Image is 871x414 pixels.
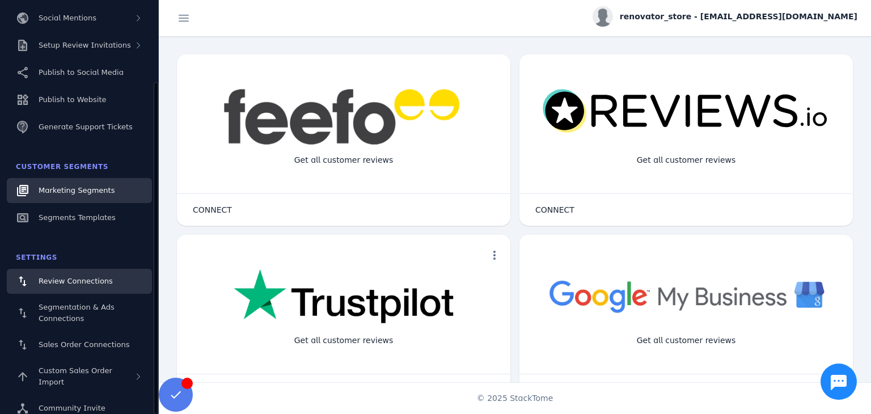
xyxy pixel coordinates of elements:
span: Publish to Social Media [39,68,124,77]
span: © 2025 StackTome [477,392,553,404]
span: Sales Order Connections [39,340,129,349]
img: googlebusiness.png [542,269,830,323]
img: reviewsio.svg [542,88,830,134]
span: Social Mentions [39,14,96,22]
button: renovator_store - [EMAIL_ADDRESS][DOMAIN_NAME] [593,6,857,27]
div: Get all customer reviews [628,326,745,356]
span: Segments Templates [39,213,116,222]
a: Segmentation & Ads Connections [7,296,152,330]
a: Review Connections [7,269,152,294]
button: CONNECT [524,198,586,221]
span: Setup Review Invitations [39,41,131,49]
img: feefo.png [222,88,466,145]
span: CONNECT [193,206,232,214]
a: Publish to Social Media [7,60,152,85]
a: Marketing Segments [7,178,152,203]
div: Get all customer reviews [628,145,745,175]
button: IMPORT [224,379,278,402]
button: DISCONNECT [278,379,354,402]
span: Settings [16,254,57,261]
span: Community Invite [39,404,105,412]
a: Sales Order Connections [7,332,152,357]
span: Review Connections [39,277,113,285]
button: CONNECT [181,198,243,221]
span: Segmentation & Ads Connections [39,303,115,323]
span: Generate Support Tickets [39,122,133,131]
button: more [483,244,506,267]
span: Publish to Website [39,95,106,104]
img: profile.jpg [593,6,613,27]
span: Customer Segments [16,163,108,171]
div: Get all customer reviews [285,326,403,356]
button: TEST [181,379,224,402]
a: Generate Support Tickets [7,115,152,140]
div: Get all customer reviews [285,145,403,175]
span: CONNECT [535,206,574,214]
span: renovator_store - [EMAIL_ADDRESS][DOMAIN_NAME] [620,11,857,23]
a: Publish to Website [7,87,152,112]
button: Sign in with Google [524,379,641,402]
span: Custom Sales Order Import [39,366,112,386]
img: trustpilot.png [234,269,453,326]
span: Marketing Segments [39,186,115,195]
a: Segments Templates [7,205,152,230]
